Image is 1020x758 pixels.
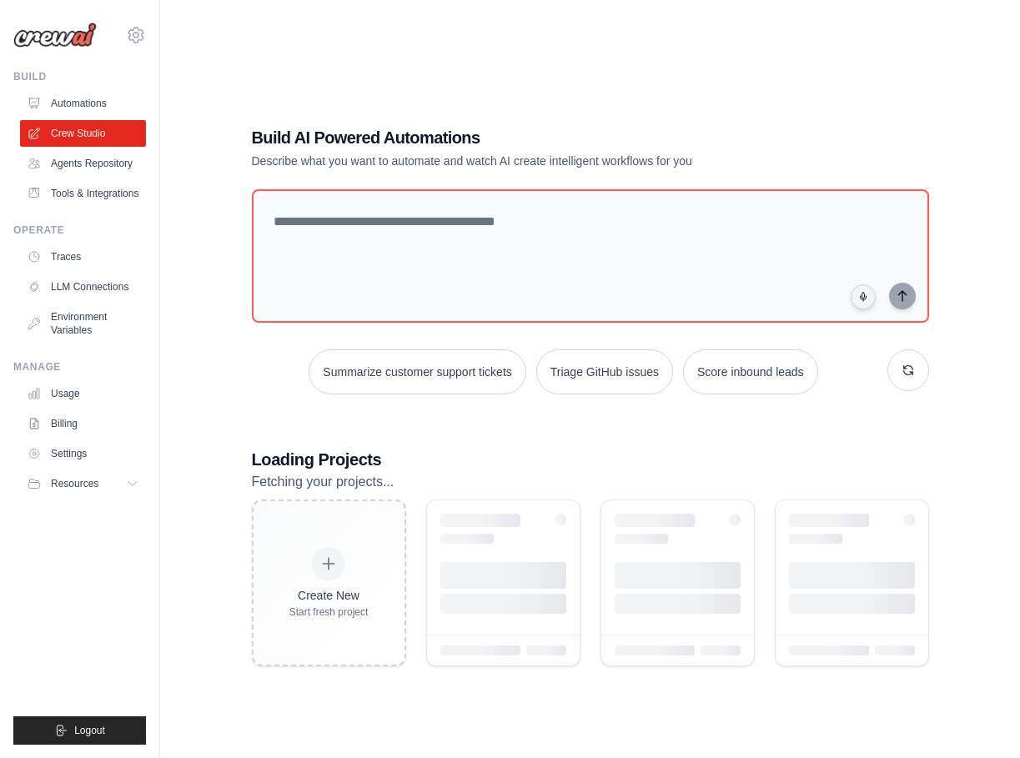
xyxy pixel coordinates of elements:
a: Agents Repository [20,150,146,177]
button: Resources [20,470,146,497]
a: Automations [20,90,146,117]
div: Start fresh project [289,605,369,619]
button: Score inbound leads [683,349,818,394]
a: LLM Connections [20,274,146,300]
button: Logout [13,716,146,745]
a: Billing [20,410,146,437]
span: Logout [74,724,105,737]
h3: Loading Projects [252,448,929,471]
a: Crew Studio [20,120,146,147]
div: Manage [13,360,146,374]
p: Describe what you want to automate and watch AI create intelligent workflows for you [252,153,812,169]
span: Resources [51,477,98,490]
a: Tools & Integrations [20,180,146,207]
a: Settings [20,440,146,467]
button: Triage GitHub issues [536,349,673,394]
img: Logo [13,23,97,48]
h1: Build AI Powered Automations [252,126,812,149]
button: Summarize customer support tickets [309,349,525,394]
a: Traces [20,243,146,270]
button: Click to speak your automation idea [851,284,876,309]
div: Operate [13,223,146,237]
div: Create New [289,587,369,604]
p: Fetching your projects... [252,471,929,493]
button: Get new suggestions [887,349,929,391]
a: Environment Variables [20,304,146,344]
a: Usage [20,380,146,407]
div: Build [13,70,146,83]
